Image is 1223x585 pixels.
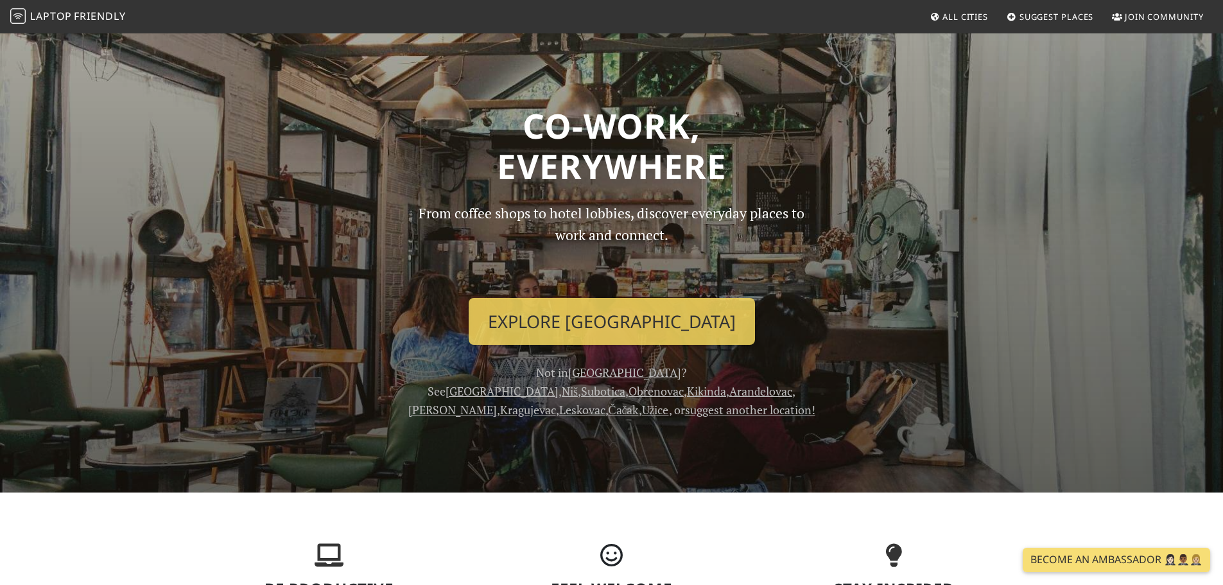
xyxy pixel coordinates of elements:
span: Not in ? See , , , , , , , , , , , or [408,365,815,417]
span: Laptop [30,9,72,23]
p: From coffee shops to hotel lobbies, discover everyday places to work and connect. [408,202,816,288]
a: LaptopFriendly LaptopFriendly [10,6,126,28]
a: Explore [GEOGRAPHIC_DATA] [469,298,755,345]
span: Suggest Places [1019,11,1094,22]
a: Užice [642,402,669,417]
h1: Co-work, Everywhere [196,105,1028,187]
a: Kikinda [687,383,726,399]
a: Join Community [1107,5,1209,28]
a: Kragujevac [500,402,556,417]
a: Obrenovac [629,383,684,399]
a: [PERSON_NAME] [408,402,497,417]
a: [GEOGRAPHIC_DATA] [568,365,681,380]
a: Become an Ambassador 🤵🏻‍♀️🤵🏾‍♂️🤵🏼‍♀️ [1023,548,1210,572]
a: Suggest Places [1002,5,1099,28]
a: Niš [562,383,578,399]
a: Čačak [609,402,639,417]
a: Subotica [581,383,625,399]
a: [GEOGRAPHIC_DATA] [446,383,559,399]
a: All Cities [924,5,993,28]
span: Friendly [74,9,125,23]
a: Leskovac [559,402,605,417]
span: All Cities [942,11,988,22]
a: Aranđelovac [729,383,792,399]
span: Join Community [1125,11,1204,22]
img: LaptopFriendly [10,8,26,24]
a: suggest another location! [685,402,815,417]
